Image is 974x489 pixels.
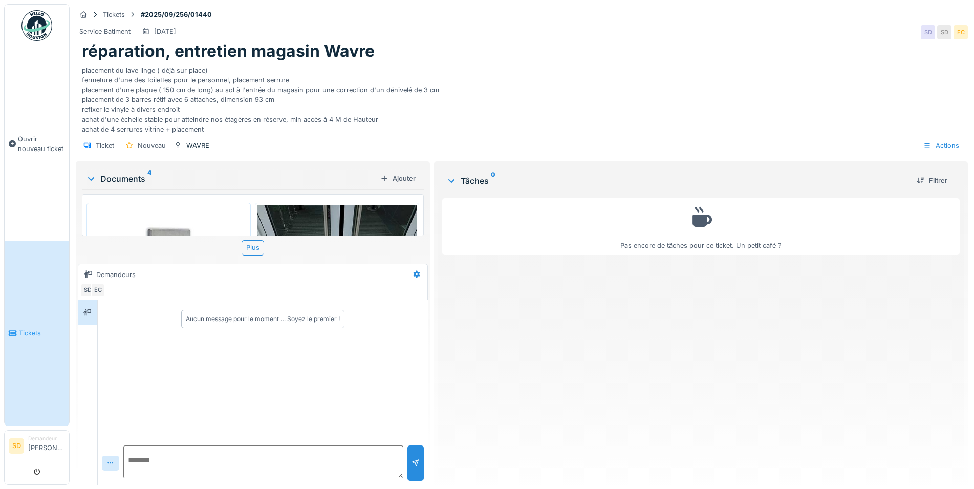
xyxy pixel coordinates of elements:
div: SD [937,25,951,39]
div: [DATE] [154,27,176,36]
div: SD [80,283,95,297]
a: Ouvrir nouveau ticket [5,47,69,241]
sup: 0 [491,175,495,187]
div: Tâches [446,175,908,187]
a: SD Demandeur[PERSON_NAME] [9,435,65,459]
img: uw513ppkqp1fpb3l5sa90fn1xct7 [89,205,248,388]
div: WAVRE [186,141,209,151]
div: Documents [86,173,376,185]
strong: #2025/09/256/01440 [137,10,216,19]
div: Tickets [103,10,125,19]
a: Tickets [5,241,69,426]
div: Nouveau [138,141,166,151]
span: Tickets [19,328,65,338]
div: placement du lave linge ( déjà sur place) fermeture d'une des toilettes pour le personnel, placem... [82,61,962,134]
div: Filtrer [913,174,951,187]
span: Ouvrir nouveau ticket [18,134,65,154]
img: Badge_color-CXgf-gQk.svg [21,10,52,41]
div: EC [954,25,968,39]
div: Plus [242,240,264,255]
div: Pas encore de tâches pour ce ticket. Un petit café ? [449,203,953,250]
li: [PERSON_NAME] [28,435,65,457]
div: Actions [919,138,964,153]
div: Aucun message pour le moment … Soyez le premier ! [186,314,340,324]
div: Ticket [96,141,114,151]
h1: réparation, entretien magasin Wavre [82,41,375,61]
div: Service Batiment [79,27,131,36]
div: SD [921,25,935,39]
div: Demandeur [28,435,65,442]
sup: 4 [147,173,151,185]
li: SD [9,438,24,454]
img: yekh3n888fsyz1rwdzhzns0u0m1i [257,205,417,325]
div: Ajouter [376,172,420,185]
div: EC [91,283,105,297]
div: Demandeurs [96,270,136,280]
